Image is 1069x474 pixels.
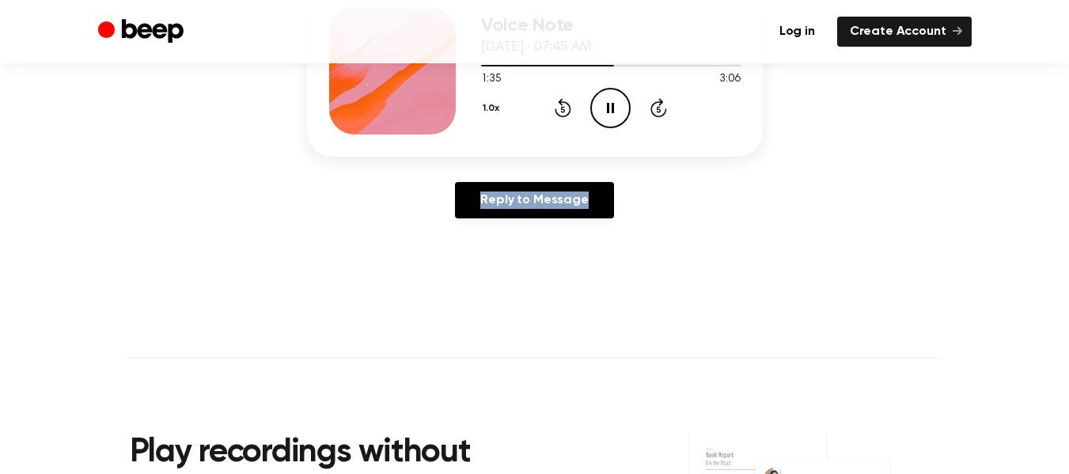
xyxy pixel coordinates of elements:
a: Reply to Message [455,182,613,218]
button: 1.0x [481,95,506,122]
a: Create Account [837,17,972,47]
span: 1:35 [481,71,502,88]
a: Log in [767,17,828,47]
a: Beep [98,17,188,47]
span: 3:06 [719,71,740,88]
